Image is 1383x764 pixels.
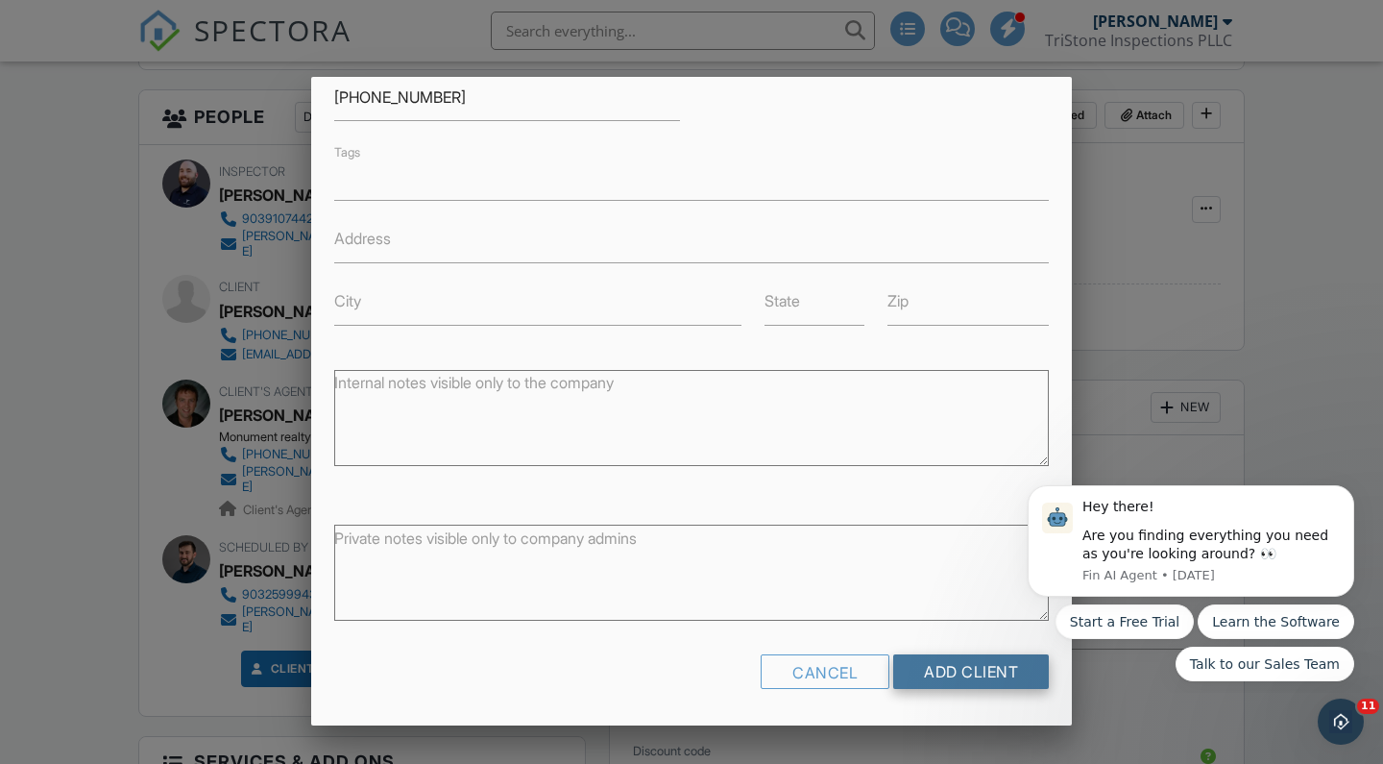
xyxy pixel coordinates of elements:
[334,228,391,249] label: Address
[893,654,1049,689] input: Add Client
[334,62,369,80] label: Phone
[334,290,361,311] label: City
[1357,699,1379,714] span: 11
[334,528,637,549] label: Private notes visible only to company admins
[1318,699,1364,745] iframe: Intercom live chat
[999,470,1383,693] iframe: Intercom notifications message
[334,145,360,160] label: Tags
[887,290,909,311] label: Zip
[761,654,889,689] div: Cancel
[334,372,614,393] label: Internal notes visible only to the company
[764,290,800,311] label: State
